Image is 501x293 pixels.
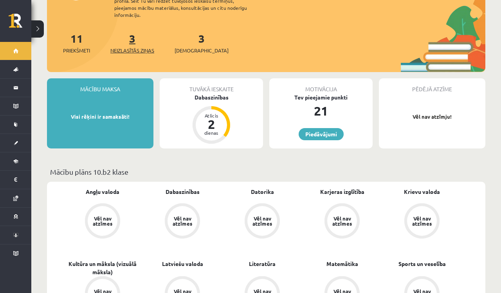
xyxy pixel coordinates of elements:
a: Angļu valoda [86,188,119,196]
a: 3[DEMOGRAPHIC_DATA] [175,31,229,54]
div: Vēl nav atzīmes [92,216,114,226]
div: Dabaszinības [160,93,263,101]
div: Vēl nav atzīmes [331,216,353,226]
a: Vēl nav atzīmes [222,203,302,240]
a: Kultūra un māksla (vizuālā māksla) [63,260,142,276]
a: Vēl nav atzīmes [302,203,382,240]
a: Rīgas 1. Tālmācības vidusskola [9,14,31,33]
a: Latviešu valoda [162,260,203,268]
div: Vēl nav atzīmes [411,216,433,226]
a: 11Priekšmeti [63,31,90,54]
div: Tuvākā ieskaite [160,78,263,93]
p: Visi rēķini ir samaksāti! [51,113,150,121]
a: Matemātika [326,260,358,268]
a: Vēl nav atzīmes [382,203,462,240]
div: 21 [269,101,373,120]
a: Sports un veselība [398,260,446,268]
div: Motivācija [269,78,373,93]
div: Tev pieejamie punkti [269,93,373,101]
a: 3Neizlasītās ziņas [110,31,154,54]
div: Atlicis [200,113,223,118]
div: 2 [200,118,223,130]
div: dienas [200,130,223,135]
a: Vēl nav atzīmes [63,203,142,240]
div: Vēl nav atzīmes [251,216,273,226]
p: Mācību plāns 10.b2 klase [50,166,482,177]
span: Priekšmeti [63,47,90,54]
div: Vēl nav atzīmes [171,216,193,226]
a: Dabaszinības [166,188,200,196]
a: Literatūra [249,260,276,268]
a: Vēl nav atzīmes [142,203,222,240]
p: Vēl nav atzīmju! [383,113,481,121]
a: Karjeras izglītība [320,188,364,196]
div: Pēdējā atzīme [379,78,485,93]
div: Mācību maksa [47,78,153,93]
span: [DEMOGRAPHIC_DATA] [175,47,229,54]
a: Krievu valoda [404,188,440,196]
a: Dabaszinības Atlicis 2 dienas [160,93,263,145]
a: Piedāvājumi [299,128,344,140]
span: Neizlasītās ziņas [110,47,154,54]
a: Datorika [251,188,274,196]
